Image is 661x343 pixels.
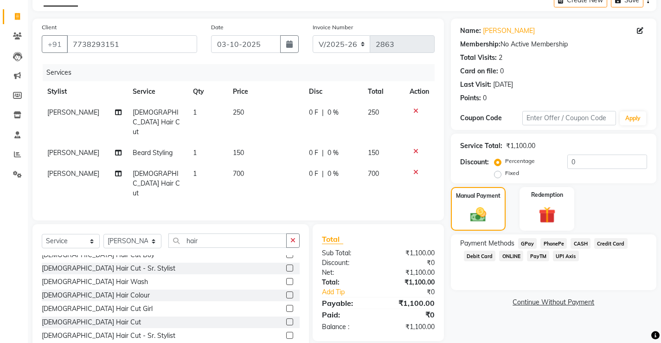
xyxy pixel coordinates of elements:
span: Beard Styling [133,149,173,157]
span: UPI Axis [553,251,579,261]
span: 250 [233,108,244,116]
div: ₹0 [378,309,441,320]
div: [DATE] [493,80,513,90]
div: [DEMOGRAPHIC_DATA] Hair Cut Girl [42,304,153,314]
span: [PERSON_NAME] [47,149,99,157]
div: [DEMOGRAPHIC_DATA] Hair Cut Boy [42,250,154,260]
div: [DEMOGRAPHIC_DATA] Hair Cut - Sr. Stylist [42,331,175,341]
span: 1 [193,108,197,116]
label: Fixed [505,169,519,177]
label: Manual Payment [456,192,501,200]
span: | [322,148,324,158]
div: 0 [483,93,487,103]
span: 1 [193,149,197,157]
span: [PERSON_NAME] [47,169,99,178]
a: Add Tip [315,287,389,297]
div: [DEMOGRAPHIC_DATA] Hair Cut [42,317,141,327]
th: Action [404,81,435,102]
span: | [322,169,324,179]
span: 0 % [327,148,339,158]
div: Service Total: [460,141,502,151]
th: Disc [303,81,363,102]
th: Total [362,81,404,102]
span: Credit Card [594,238,628,249]
div: [DEMOGRAPHIC_DATA] Hair Wash [42,277,148,287]
div: ₹1,100.00 [378,278,441,287]
span: Debit Card [464,251,496,261]
div: ₹0 [378,258,441,268]
th: Qty [187,81,228,102]
span: 150 [233,149,244,157]
button: +91 [42,35,68,53]
input: Search by Name/Mobile/Email/Code [67,35,197,53]
div: ₹1,100.00 [378,322,441,332]
span: 0 % [327,108,339,117]
div: [DEMOGRAPHIC_DATA] Hair Cut - Sr. Stylist [42,264,175,273]
label: Client [42,23,57,32]
label: Redemption [531,191,563,199]
div: Services [43,64,442,81]
span: Total [322,234,343,244]
div: No Active Membership [460,39,647,49]
span: ONLINE [499,251,523,261]
div: ₹1,100.00 [378,248,441,258]
label: Date [211,23,224,32]
img: _cash.svg [465,206,491,224]
span: 150 [368,149,379,157]
img: _gift.svg [533,205,561,226]
div: ₹0 [389,287,442,297]
span: 250 [368,108,379,116]
div: Paid: [315,309,378,320]
span: PayTM [527,251,549,261]
th: Stylist [42,81,127,102]
div: ₹1,100.00 [378,298,441,309]
span: [DEMOGRAPHIC_DATA] Hair Cut [133,108,180,136]
th: Service [127,81,187,102]
a: [PERSON_NAME] [483,26,535,36]
div: Net: [315,268,378,278]
label: Percentage [505,157,535,165]
div: Points: [460,93,481,103]
span: CASH [571,238,590,249]
div: Total: [315,278,378,287]
div: Name: [460,26,481,36]
div: Discount: [460,157,489,167]
span: 0 F [309,148,318,158]
span: GPay [518,238,537,249]
div: 0 [500,66,504,76]
span: Payment Methods [460,239,514,248]
div: Last Visit: [460,80,491,90]
div: Payable: [315,298,378,309]
a: Continue Without Payment [453,298,655,307]
input: Search or Scan [168,233,287,248]
label: Invoice Number [313,23,353,32]
span: 700 [233,169,244,178]
div: Discount: [315,258,378,268]
div: Coupon Code [460,113,522,123]
div: ₹1,100.00 [506,141,535,151]
span: 0 F [309,108,318,117]
div: ₹1,100.00 [378,268,441,278]
div: Card on file: [460,66,498,76]
span: 1 [193,169,197,178]
button: Apply [620,111,646,125]
div: [DEMOGRAPHIC_DATA] Hair Colour [42,291,150,300]
th: Price [227,81,303,102]
input: Enter Offer / Coupon Code [522,111,616,125]
span: | [322,108,324,117]
div: 2 [499,53,502,63]
div: Total Visits: [460,53,497,63]
div: Membership: [460,39,501,49]
span: 0 F [309,169,318,179]
div: Balance : [315,322,378,332]
span: [PERSON_NAME] [47,108,99,116]
span: 700 [368,169,379,178]
div: Sub Total: [315,248,378,258]
span: 0 % [327,169,339,179]
span: [DEMOGRAPHIC_DATA] Hair Cut [133,169,180,197]
span: PhonePe [540,238,567,249]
